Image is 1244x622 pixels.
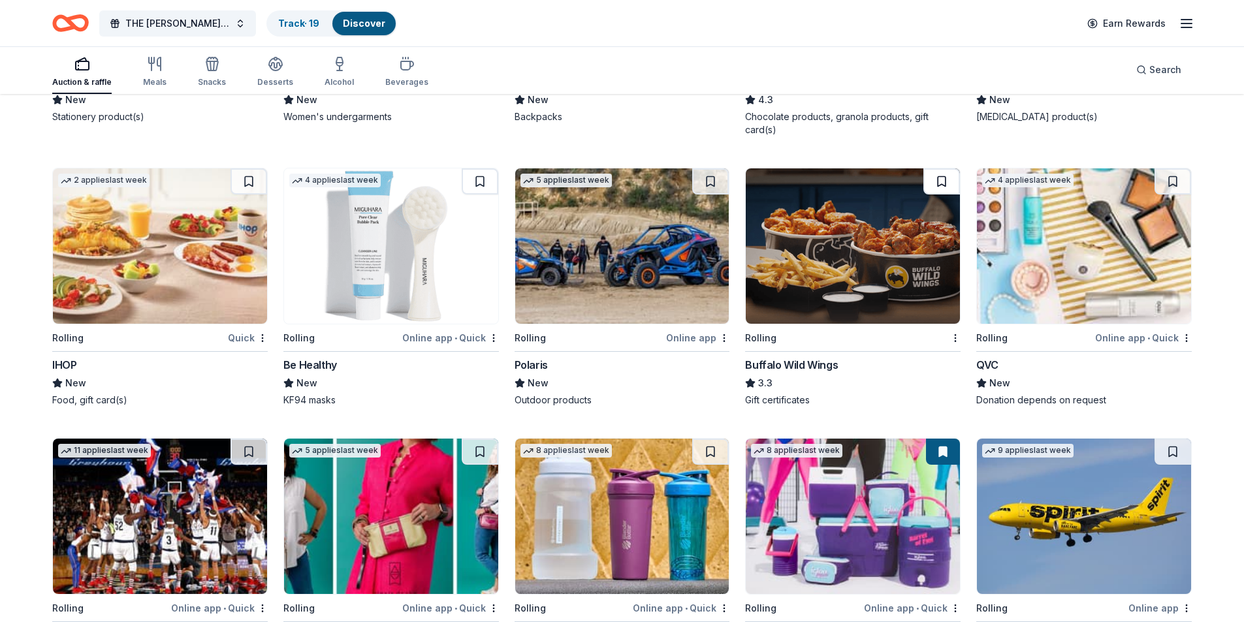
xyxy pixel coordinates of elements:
[455,333,457,343] span: •
[283,600,315,616] div: Rolling
[1079,12,1173,35] a: Earn Rewards
[99,10,256,37] button: THE [PERSON_NAME] 2025
[982,444,1074,458] div: 9 applies last week
[223,603,226,614] span: •
[52,8,89,39] a: Home
[385,51,428,94] button: Beverages
[266,10,397,37] button: Track· 19Discover
[53,439,267,594] img: Image for Harlem Globetrotters
[52,394,268,407] div: Food, gift card(s)
[125,16,230,31] span: THE [PERSON_NAME] 2025
[745,357,838,373] div: Buffalo Wild Wings
[278,18,319,29] a: Track· 19
[171,600,268,616] div: Online app Quick
[1149,62,1181,78] span: Search
[343,18,385,29] a: Discover
[633,600,729,616] div: Online app Quick
[989,375,1010,391] span: New
[257,77,293,87] div: Desserts
[283,110,499,123] div: Women's undergarments
[283,168,499,407] a: Image for Be Healthy4 applieslast weekRollingOnline app•QuickBe HealthyNewKF94 masks
[520,444,612,458] div: 8 applies last week
[515,357,548,373] div: Polaris
[53,168,267,324] img: Image for IHOP
[976,168,1192,407] a: Image for QVC4 applieslast weekRollingOnline app•QuickQVCNewDonation depends on request
[283,330,315,346] div: Rolling
[52,110,268,123] div: Stationery product(s)
[916,603,919,614] span: •
[52,77,112,87] div: Auction & raffle
[52,600,84,616] div: Rolling
[1126,57,1192,83] button: Search
[745,110,961,136] div: Chocolate products, granola products, gift card(s)
[745,330,776,346] div: Rolling
[198,51,226,94] button: Snacks
[1128,600,1192,616] div: Online app
[976,357,998,373] div: QVC
[864,600,961,616] div: Online app Quick
[289,174,381,187] div: 4 applies last week
[515,168,730,407] a: Image for Polaris5 applieslast weekRollingOnline appPolarisNewOutdoor products
[385,77,428,87] div: Beverages
[296,92,317,108] span: New
[283,357,337,373] div: Be Healthy
[528,375,549,391] span: New
[228,330,268,346] div: Quick
[52,357,76,373] div: IHOP
[745,168,961,407] a: Image for Buffalo Wild WingsRollingBuffalo Wild Wings3.3Gift certificates
[982,174,1074,187] div: 4 applies last week
[758,375,773,391] span: 3.3
[296,375,317,391] span: New
[758,92,773,108] span: 4.3
[977,168,1191,324] img: Image for QVC
[1147,333,1150,343] span: •
[58,174,150,187] div: 2 applies last week
[325,51,354,94] button: Alcohol
[745,394,961,407] div: Gift certificates
[528,92,549,108] span: New
[520,174,612,187] div: 5 applies last week
[143,51,167,94] button: Meals
[52,51,112,94] button: Auction & raffle
[65,92,86,108] span: New
[515,330,546,346] div: Rolling
[143,77,167,87] div: Meals
[976,600,1008,616] div: Rolling
[746,168,960,324] img: Image for Buffalo Wild Wings
[751,444,842,458] div: 8 applies last week
[283,394,499,407] div: KF94 masks
[1095,330,1192,346] div: Online app Quick
[284,168,498,324] img: Image for Be Healthy
[455,603,457,614] span: •
[666,330,729,346] div: Online app
[65,375,86,391] span: New
[976,394,1192,407] div: Donation depends on request
[257,51,293,94] button: Desserts
[289,444,381,458] div: 5 applies last week
[989,92,1010,108] span: New
[515,394,730,407] div: Outdoor products
[515,439,729,594] img: Image for BlenderBottle
[685,603,688,614] span: •
[52,168,268,407] a: Image for IHOP2 applieslast weekRollingQuickIHOPNewFood, gift card(s)
[515,600,546,616] div: Rolling
[284,439,498,594] img: Image for Alexis Drake
[746,439,960,594] img: Image for Igloo Coolers
[976,330,1008,346] div: Rolling
[198,77,226,87] div: Snacks
[58,444,151,458] div: 11 applies last week
[52,330,84,346] div: Rolling
[402,600,499,616] div: Online app Quick
[745,600,776,616] div: Rolling
[402,330,499,346] div: Online app Quick
[515,110,730,123] div: Backpacks
[977,439,1191,594] img: Image for Spirit Airlines
[515,168,729,324] img: Image for Polaris
[325,77,354,87] div: Alcohol
[976,110,1192,123] div: [MEDICAL_DATA] product(s)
